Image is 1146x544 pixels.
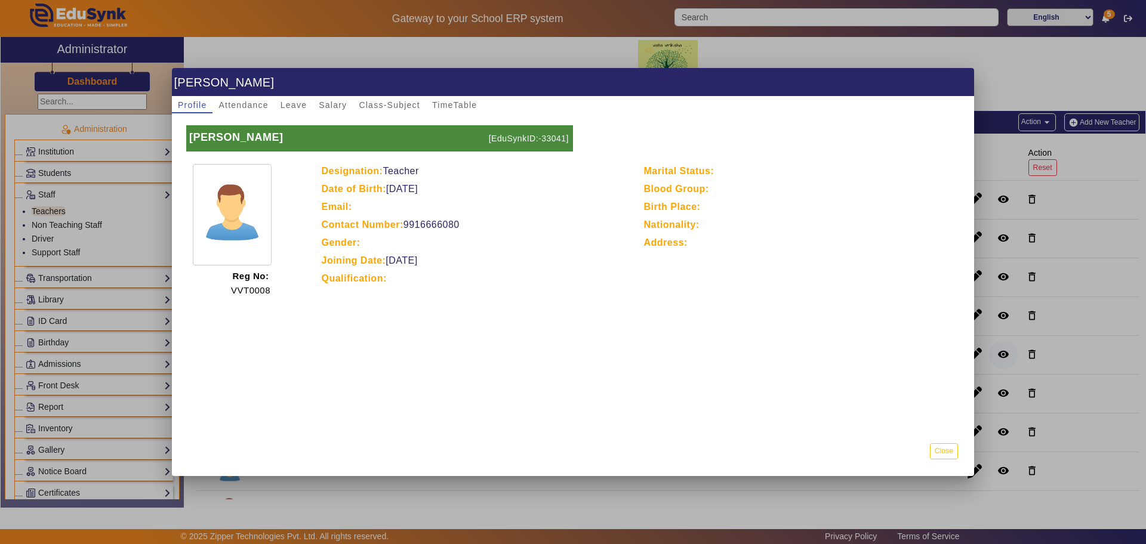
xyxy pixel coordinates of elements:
[322,202,352,212] b: Email:
[644,220,700,230] b: Nationality:
[322,220,403,230] b: Contact Number:
[178,101,207,109] span: Profile
[193,164,272,265] img: profile.png
[644,184,709,194] b: Blood Group:
[644,237,688,248] b: Address:
[930,443,958,459] button: Close
[322,166,383,176] b: Designation:
[322,182,631,196] p: [DATE]
[486,125,573,152] p: [EduSynkID:-33041]
[359,101,420,109] span: Class-Subject
[644,166,714,176] b: Marital Status:
[322,218,631,232] p: 9916666080
[644,202,701,212] b: Birth Place:
[322,273,387,283] b: Qualification:
[319,101,347,109] span: Salary
[233,271,269,281] b: Reg No:
[218,101,268,109] span: Attendance
[322,164,631,178] p: Teacher
[432,101,477,109] span: TimeTable
[322,184,386,194] b: Date of Birth:
[189,131,284,143] b: [PERSON_NAME]
[322,237,361,248] b: Gender:
[172,68,974,96] h1: [PERSON_NAME]
[281,101,307,109] span: Leave
[322,255,386,265] b: Joining Date:
[322,254,631,268] p: [DATE]
[231,285,270,295] span: VVT0008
